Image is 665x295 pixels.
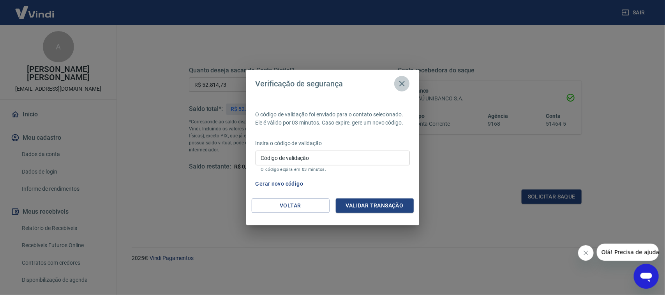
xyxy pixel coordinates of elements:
[336,198,414,213] button: Validar transação
[261,167,404,172] p: O código expira em 03 minutos.
[5,5,65,12] span: Olá! Precisa de ajuda?
[597,244,659,261] iframe: Mensagem da empresa
[256,111,410,127] p: O código de validação foi enviado para o contato selecionado. Ele é válido por 03 minutos. Caso e...
[634,264,659,289] iframe: Botão para abrir a janela de mensagens
[252,177,307,191] button: Gerar novo código
[256,139,410,147] p: Insira o código de validação
[256,79,343,88] h4: Verificação de segurança
[252,198,330,213] button: Voltar
[578,245,594,261] iframe: Fechar mensagem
